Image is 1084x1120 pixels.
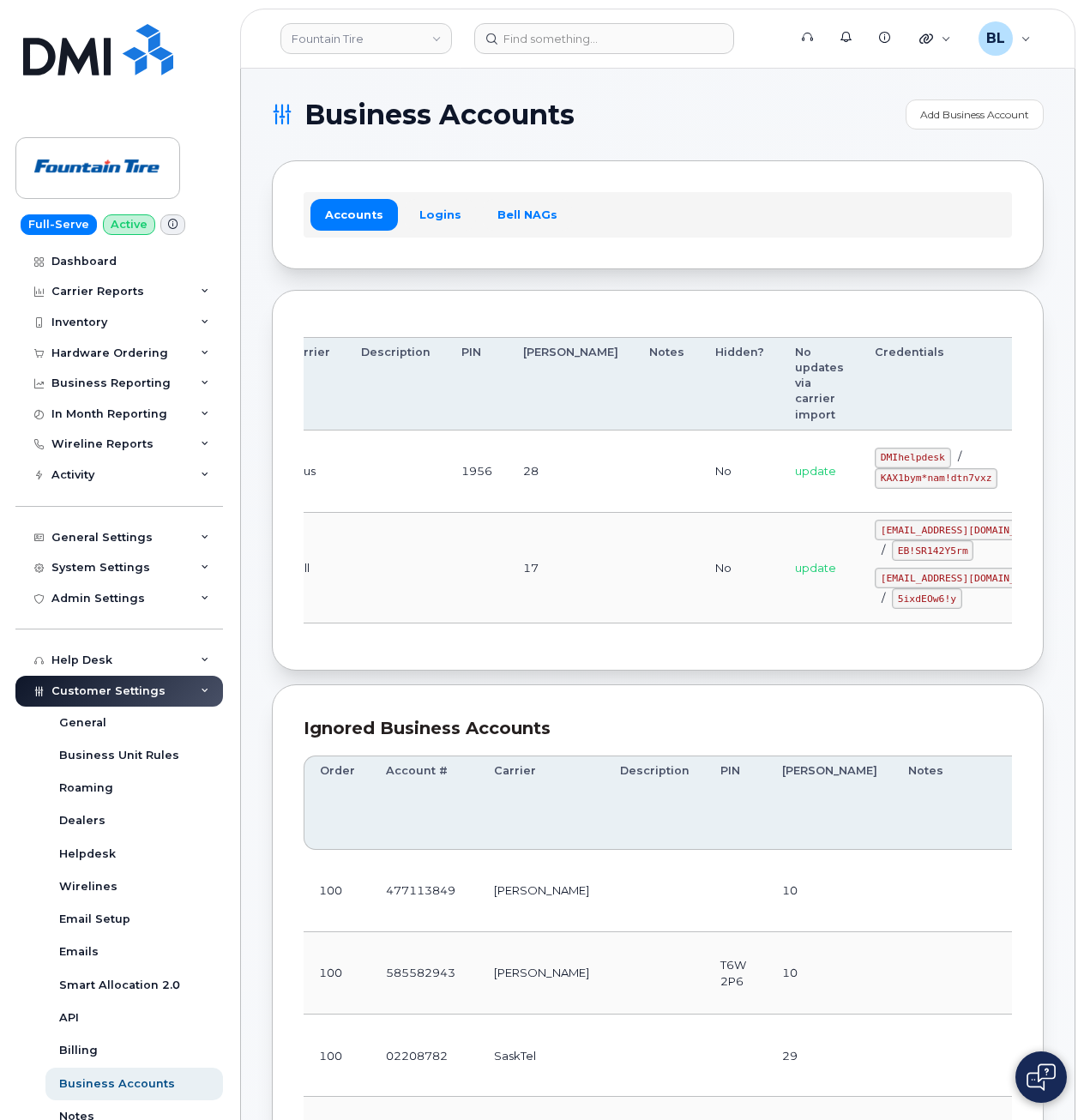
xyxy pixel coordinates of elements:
th: PIN [446,337,508,431]
span: update [795,464,836,478]
code: DMIhelpdesk [875,448,951,468]
td: Telus [273,431,346,513]
th: No updates via carrier import [780,337,859,431]
td: 100 [304,932,370,1015]
span: / [958,449,961,463]
th: Order [304,756,370,849]
a: Logins [405,199,476,230]
td: [PERSON_NAME] [479,932,605,1015]
td: 17 [508,513,634,623]
td: 02208782 [370,1015,479,1097]
td: 1956 [446,431,508,513]
span: update [795,561,836,575]
code: [EMAIL_ADDRESS][DOMAIN_NAME] [875,568,1051,588]
td: 100 [304,850,370,932]
code: KAX1bym*nam!dtn7vxz [875,468,997,489]
td: SaskTel [479,1015,605,1097]
td: 29 [767,1015,893,1097]
td: No [700,513,780,623]
code: [EMAIL_ADDRESS][DOMAIN_NAME] [875,520,1051,540]
th: PIN [705,756,767,849]
td: [PERSON_NAME] [479,850,605,932]
a: Bell NAGs [483,199,572,230]
td: No [700,431,780,513]
td: T6W 2P6 [705,932,767,1015]
th: Notes [634,337,700,431]
td: 477113849 [370,850,479,932]
th: Description [346,337,446,431]
td: Bell [273,513,346,623]
span: / [882,543,885,557]
th: Credentials [859,337,1066,431]
div: Ignored Business Accounts [304,716,1012,741]
code: EB!SR142Y5rm [892,540,973,561]
th: Hidden? [700,337,780,431]
td: 10 [767,932,893,1015]
th: Description [605,756,705,849]
td: 28 [508,431,634,513]
a: Add Business Account [906,99,1044,129]
img: Open chat [1027,1063,1056,1091]
td: 10 [767,850,893,932]
th: [PERSON_NAME] [767,756,893,849]
th: Carrier [479,756,605,849]
code: 5ixdEOw6!y [892,588,962,609]
td: 585582943 [370,932,479,1015]
th: Carrier [273,337,346,431]
th: Account # [370,756,479,849]
a: Accounts [310,199,398,230]
span: Business Accounts [304,102,575,128]
th: Notes [893,756,1019,849]
span: / [882,591,885,605]
td: 100 [304,1015,370,1097]
th: [PERSON_NAME] [508,337,634,431]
